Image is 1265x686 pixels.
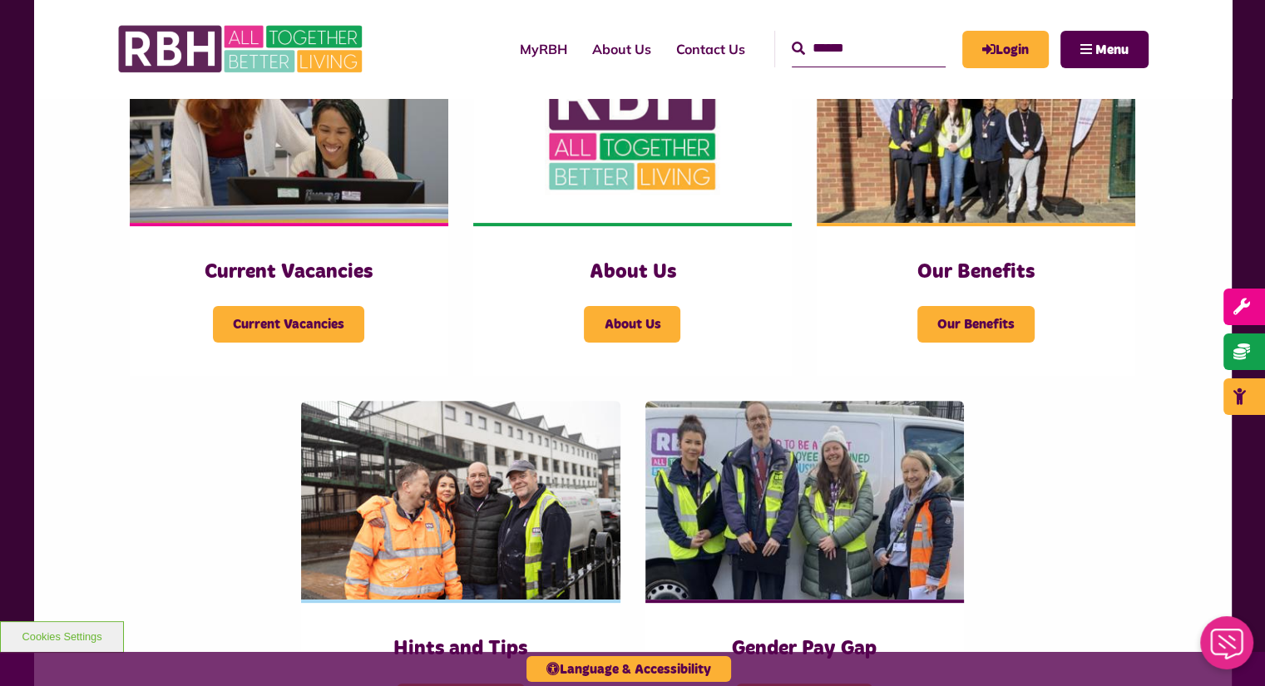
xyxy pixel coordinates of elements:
img: RBH [117,17,367,81]
a: MyRBH [962,31,1049,68]
span: About Us [584,306,680,343]
button: Navigation [1060,31,1149,68]
a: MyRBH [507,27,580,72]
span: Menu [1095,43,1129,57]
img: Dropinfreehold2 [817,23,1135,223]
a: Contact Us [664,27,758,72]
img: 391760240 1590016381793435 2179504426197536539 N [645,401,964,600]
h3: Our Benefits [850,259,1102,285]
h3: Gender Pay Gap [679,636,931,662]
iframe: Netcall Web Assistant for live chat [1190,611,1265,686]
span: Our Benefits [917,306,1035,343]
h3: Current Vacancies [163,259,415,285]
a: Our Benefits Our Benefits [817,23,1135,376]
img: RBH Logo Social Media 480X360 (1) [473,23,792,223]
h3: About Us [506,259,759,285]
img: IMG 1470 [130,23,448,223]
button: Language & Accessibility [526,656,731,682]
img: SAZMEDIA RBH 21FEB24 46 [301,401,620,600]
a: Current Vacancies Current Vacancies [130,23,448,376]
span: Current Vacancies [213,306,364,343]
h3: Hints and Tips [334,636,586,662]
a: About Us About Us [473,23,792,376]
input: Search [792,31,946,67]
a: About Us [580,27,664,72]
